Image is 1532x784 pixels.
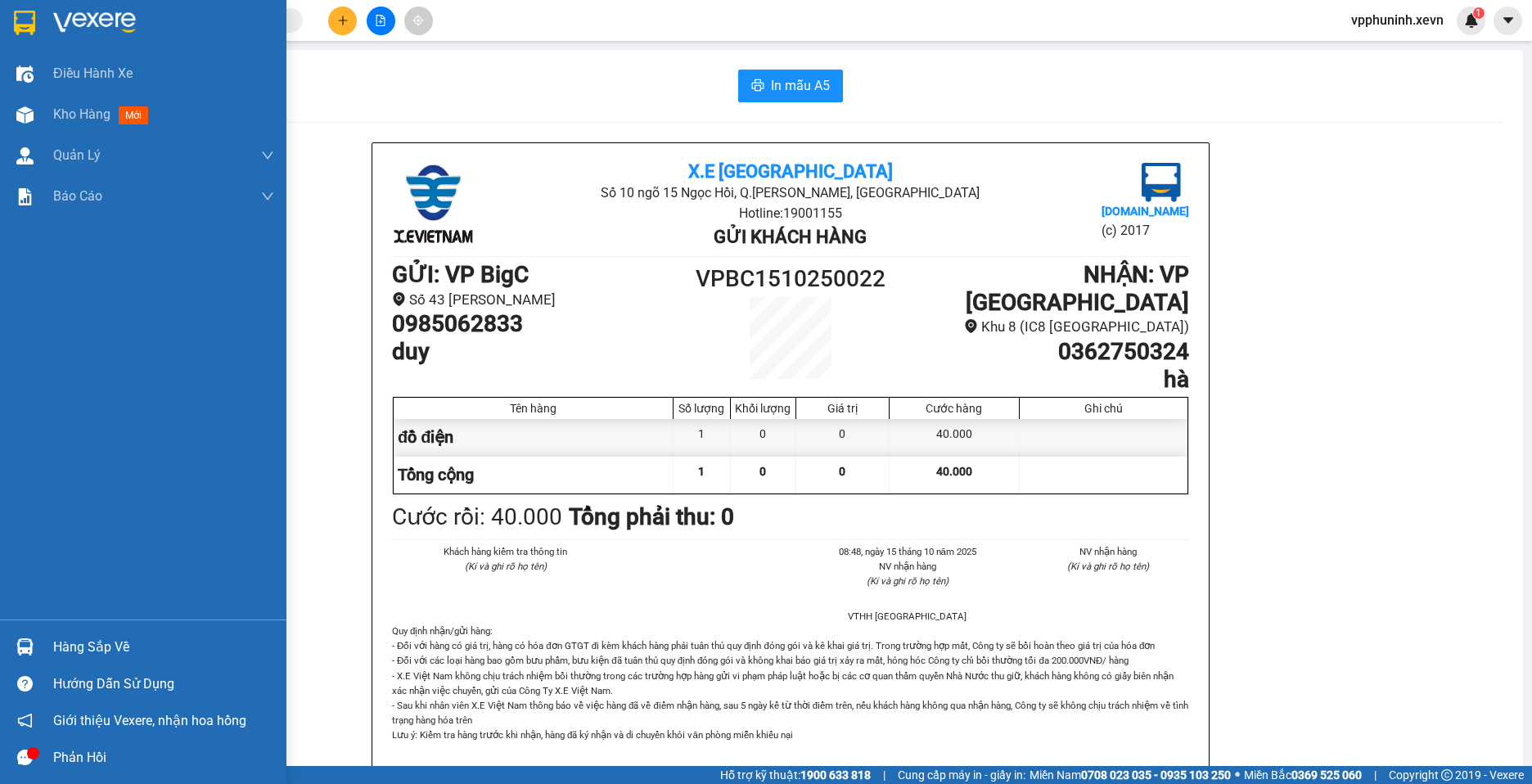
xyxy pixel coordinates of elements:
li: Số 43 [PERSON_NAME] [392,289,691,311]
span: environment [392,292,406,306]
img: icon-new-feature [1464,13,1479,28]
img: warehouse-icon [16,65,34,83]
span: plus [337,15,349,26]
div: Giá trị [800,402,885,415]
span: 1 [1476,7,1481,19]
div: đồ điện [394,419,674,456]
li: NV nhận hàng [827,559,989,574]
span: Miền Nam [1030,766,1231,784]
span: vpphuninh.xevn [1338,10,1457,30]
div: Hàng sắp về [53,635,274,660]
i: (Kí và ghi rõ họ tên) [465,561,547,572]
h1: VPBC1510250022 [691,261,890,297]
span: caret-down [1501,13,1516,28]
b: X.E [GEOGRAPHIC_DATA] [688,161,893,182]
li: Khách hàng kiểm tra thông tin [425,544,587,559]
li: VTHH [GEOGRAPHIC_DATA] [827,609,989,624]
img: warehouse-icon [16,638,34,656]
strong: 1900 633 818 [800,768,871,782]
strong: 0369 525 060 [1291,768,1362,782]
img: logo.jpg [1142,163,1181,202]
button: caret-down [1494,7,1522,35]
span: 0 [759,465,766,478]
span: Quản Lý [53,145,101,165]
span: Kho hàng [53,106,110,122]
span: 0 [839,465,845,478]
li: Khu 8 (IC8 [GEOGRAPHIC_DATA]) [890,316,1189,338]
span: 40.000 [936,465,972,478]
li: NV nhận hàng [1028,544,1190,559]
h1: 0985062833 [392,310,691,338]
img: warehouse-icon [16,147,34,164]
span: Giới thiệu Vexere, nhận hoa hồng [53,710,246,731]
h1: 0362750324 [890,338,1189,366]
img: logo-vxr [14,11,35,35]
span: | [883,766,885,784]
button: aim [404,7,433,35]
img: solution-icon [16,188,34,205]
img: logo.jpg [392,163,474,245]
b: GỬI : VP BigC [392,261,529,288]
b: [DOMAIN_NAME] [1102,205,1189,218]
span: copyright [1441,769,1453,781]
div: 1 [674,419,731,456]
div: 40.000 [890,419,1020,456]
span: Miền Bắc [1244,766,1362,784]
h1: hà [890,366,1189,394]
div: Cước hàng [894,402,1015,415]
span: printer [751,79,764,94]
li: (c) 2017 [1102,220,1189,241]
img: warehouse-icon [16,106,34,124]
span: message [17,750,33,765]
span: ⚪️ [1235,772,1240,778]
span: Báo cáo [53,186,102,206]
span: Cung cấp máy in - giấy in: [898,766,1025,784]
span: | [1374,766,1377,784]
span: aim [412,15,424,26]
li: Hotline: 19001155 [525,203,1056,223]
div: Cước rồi : 40.000 [392,499,562,535]
button: file-add [367,7,395,35]
span: down [261,190,274,203]
span: mới [119,106,148,124]
button: plus [328,7,357,35]
div: 0 [796,419,890,456]
h1: duy [392,338,691,366]
span: 1 [698,465,705,478]
button: printerIn mẫu A5 [738,70,843,102]
li: 08:48, ngày 15 tháng 10 năm 2025 [827,544,989,559]
div: Ghi chú [1024,402,1183,415]
i: (Kí và ghi rõ họ tên) [1067,561,1149,572]
div: Tên hàng [398,402,669,415]
span: Hỗ trợ kỹ thuật: [720,766,871,784]
sup: 1 [1473,7,1485,19]
b: Gửi khách hàng [714,227,867,247]
span: In mẫu A5 [771,75,830,96]
span: question-circle [17,676,33,692]
i: (Kí và ghi rõ họ tên) [867,575,948,587]
b: Tổng phải thu: 0 [569,503,734,530]
div: Khối lượng [735,402,791,415]
span: notification [17,713,33,728]
b: NHẬN : VP [GEOGRAPHIC_DATA] [966,261,1189,316]
div: Số lượng [678,402,726,415]
div: Quy định nhận/gửi hàng : [392,624,1189,742]
p: - Đối với hàng có giá trị, hàng có hóa đơn GTGT đi kèm khách hàng phải tuân thủ quy định đóng gói... [392,638,1189,741]
li: Số 10 ngõ 15 Ngọc Hồi, Q.[PERSON_NAME], [GEOGRAPHIC_DATA] [525,182,1056,203]
strong: 0708 023 035 - 0935 103 250 [1081,768,1231,782]
span: file-add [375,15,386,26]
div: Phản hồi [53,746,274,770]
span: environment [964,319,978,333]
span: down [261,149,274,162]
div: Hướng dẫn sử dụng [53,672,274,696]
span: Điều hành xe [53,63,133,83]
div: 0 [731,419,796,456]
span: Tổng cộng [398,465,474,484]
